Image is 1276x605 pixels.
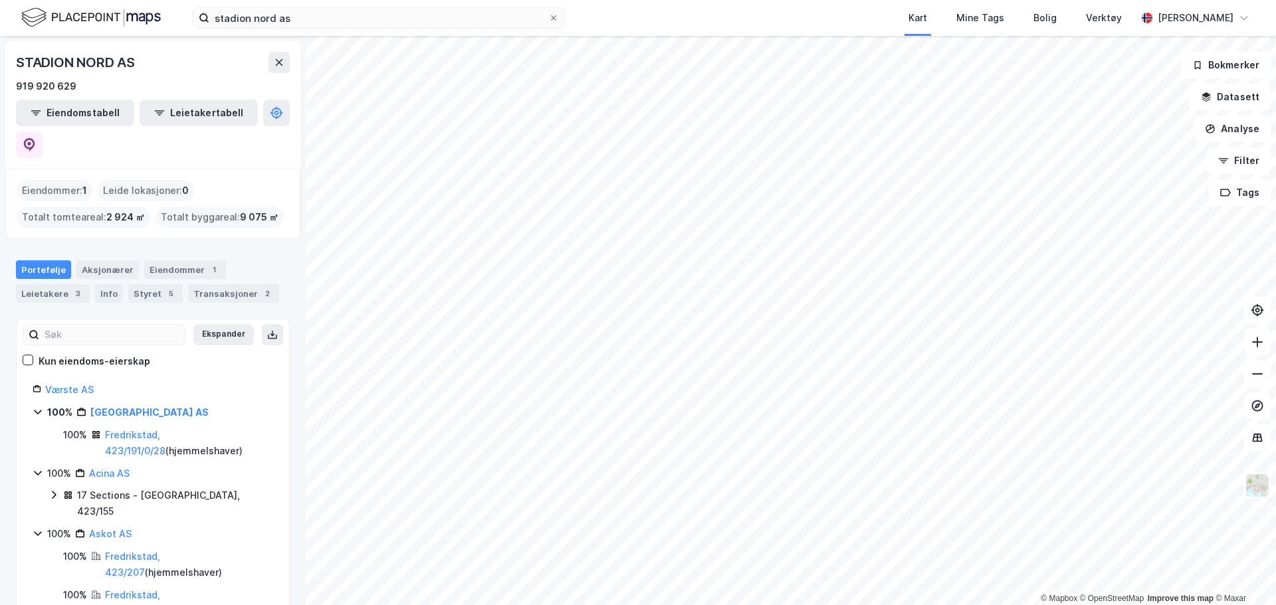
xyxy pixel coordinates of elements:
[105,551,160,578] a: Fredrikstad, 423/207
[89,468,130,479] a: Acina AS
[164,287,177,300] div: 5
[209,8,548,28] input: Søk på adresse, matrikkel, gårdeiere, leietakere eller personer
[1245,473,1270,498] img: Z
[16,78,76,94] div: 919 920 629
[47,466,71,481] div: 100%
[1190,84,1271,110] button: Datasett
[63,549,87,564] div: 100%
[45,384,94,395] a: Værste AS
[1209,179,1271,206] button: Tags
[47,404,72,420] div: 100%
[17,180,92,201] div: Eiendommer :
[105,429,165,456] a: Fredrikstad, 423/191/0/28
[1086,10,1122,26] div: Verktøy
[207,263,221,276] div: 1
[16,284,90,303] div: Leietakere
[77,487,273,519] div: 17 Sections - [GEOGRAPHIC_DATA], 423/155
[1194,116,1271,142] button: Analyse
[90,406,209,418] a: [GEOGRAPHIC_DATA] AS
[95,284,123,303] div: Info
[1158,10,1233,26] div: [PERSON_NAME]
[956,10,1004,26] div: Mine Tags
[1080,594,1144,603] a: OpenStreetMap
[47,526,71,542] div: 100%
[106,209,145,225] span: 2 924 ㎡
[82,183,87,199] span: 1
[16,260,71,279] div: Portefølje
[128,284,183,303] div: Styret
[16,52,138,73] div: STADION NORD AS
[193,324,254,345] button: Ekspander
[261,287,274,300] div: 2
[39,325,185,345] input: Søk
[21,6,161,29] img: logo.f888ab2527a4732fd821a326f86c7f29.svg
[63,587,87,603] div: 100%
[188,284,279,303] div: Transaksjoner
[1033,10,1057,26] div: Bolig
[144,260,226,279] div: Eiendommer
[98,180,194,201] div: Leide lokasjoner :
[17,207,150,228] div: Totalt tomteareal :
[1041,594,1077,603] a: Mapbox
[1181,52,1271,78] button: Bokmerker
[39,353,150,369] div: Kun eiendoms-eierskap
[63,427,87,443] div: 100%
[105,549,273,580] div: ( hjemmelshaver )
[105,427,273,459] div: ( hjemmelshaver )
[908,10,927,26] div: Kart
[16,100,134,126] button: Eiendomstabell
[1210,541,1276,605] iframe: Chat Widget
[240,209,278,225] span: 9 075 ㎡
[182,183,189,199] span: 0
[89,528,132,539] a: Askot AS
[1207,147,1271,174] button: Filter
[1148,594,1214,603] a: Improve this map
[76,260,139,279] div: Aksjonærer
[71,287,84,300] div: 3
[140,100,258,126] button: Leietakertabell
[156,207,284,228] div: Totalt byggareal :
